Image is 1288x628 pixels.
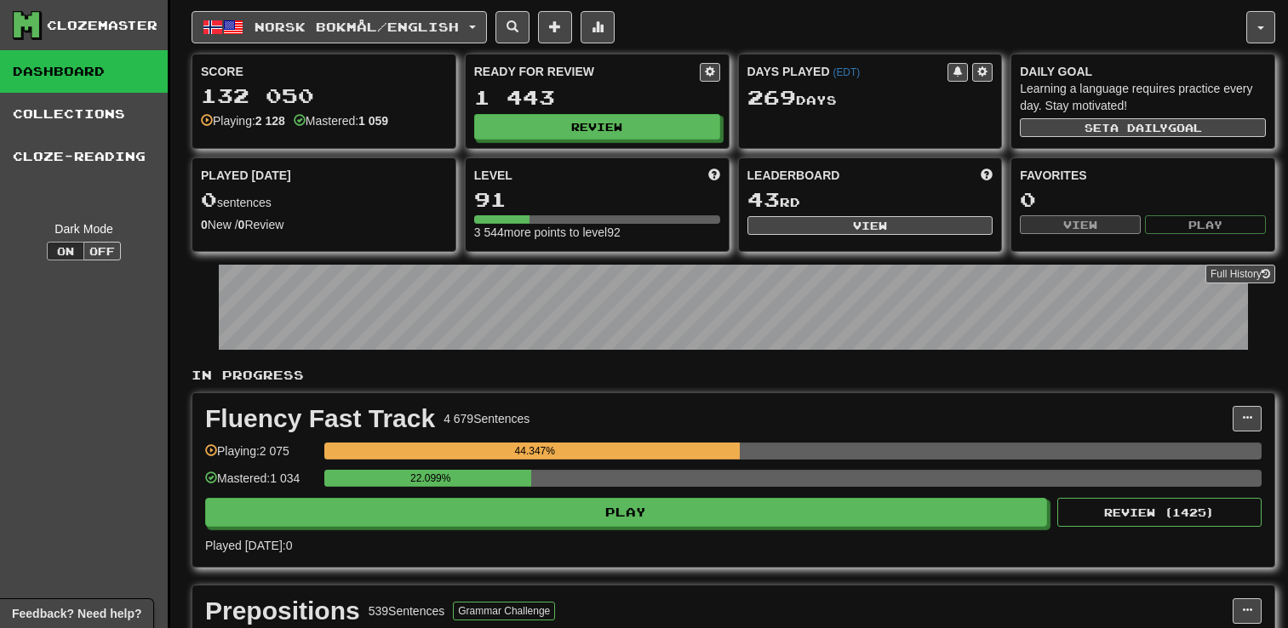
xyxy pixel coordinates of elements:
[329,442,740,460] div: 44.347%
[474,87,720,108] div: 1 443
[192,11,487,43] button: Norsk bokmål/English
[201,167,291,184] span: Played [DATE]
[1020,118,1266,137] button: Seta dailygoal
[205,470,316,498] div: Mastered: 1 034
[1145,215,1266,234] button: Play
[201,187,217,211] span: 0
[12,605,141,622] span: Open feedback widget
[205,598,360,624] div: Prepositions
[201,218,208,231] strong: 0
[1020,63,1266,80] div: Daily Goal
[192,367,1275,384] p: In Progress
[201,216,447,233] div: New / Review
[205,498,1047,527] button: Play
[747,167,840,184] span: Leaderboard
[474,114,720,140] button: Review
[1020,80,1266,114] div: Learning a language requires practice every day. Stay motivated!
[201,112,285,129] div: Playing:
[474,63,700,80] div: Ready for Review
[1205,265,1275,283] a: Full History
[474,167,512,184] span: Level
[747,63,948,80] div: Days Played
[1057,498,1262,527] button: Review (1425)
[453,602,555,620] button: Grammar Challenge
[474,189,720,210] div: 91
[1110,122,1168,134] span: a daily
[495,11,530,43] button: Search sentences
[83,242,121,260] button: Off
[205,539,292,552] span: Played [DATE]: 0
[205,406,435,431] div: Fluency Fast Track
[747,216,993,235] button: View
[13,220,155,237] div: Dark Mode
[358,114,388,128] strong: 1 059
[47,17,157,34] div: Clozemaster
[238,218,245,231] strong: 0
[444,410,530,427] div: 4 679 Sentences
[474,224,720,241] div: 3 544 more points to level 92
[255,20,459,34] span: Norsk bokmål / English
[369,602,445,619] div: 539 Sentences
[747,187,780,211] span: 43
[47,242,84,260] button: On
[201,63,447,80] div: Score
[205,442,316,471] div: Playing: 2 075
[981,167,993,184] span: This week in points, UTC
[255,114,285,128] strong: 2 128
[747,85,796,109] span: 269
[201,189,447,211] div: sentences
[294,112,388,129] div: Mastered:
[538,11,572,43] button: Add sentence to collection
[201,85,447,106] div: 132 050
[708,167,720,184] span: Score more points to level up
[581,11,615,43] button: More stats
[833,66,860,78] a: (EDT)
[1020,215,1141,234] button: View
[1020,167,1266,184] div: Favorites
[747,87,993,109] div: Day s
[329,470,531,487] div: 22.099%
[747,189,993,211] div: rd
[1020,189,1266,210] div: 0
